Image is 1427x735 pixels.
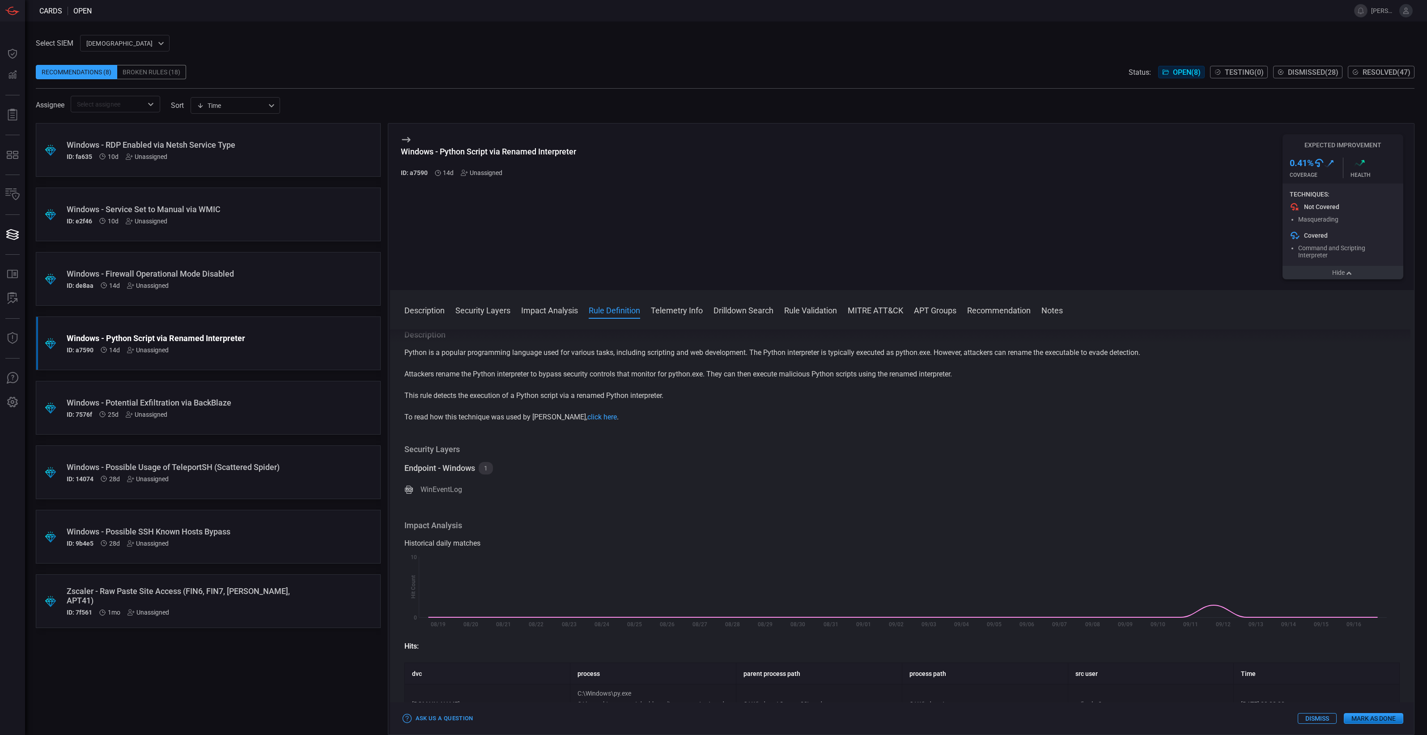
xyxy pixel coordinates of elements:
span: Cards [39,7,62,15]
h5: ID: fa635 [67,153,92,160]
text: 08/24 [594,621,609,628]
text: 08/27 [692,621,707,628]
div: 1 [479,462,493,474]
span: Sep 01, 2025 4:32 AM [108,609,120,616]
p: To read how this technique was used by [PERSON_NAME], . [404,412,1400,423]
label: sort [171,101,184,110]
button: Dismiss [1298,713,1337,724]
input: Select assignee [73,98,143,110]
div: Endpoint - Windows [404,463,475,474]
div: Time [197,101,266,110]
h3: Impact Analysis [404,520,1400,531]
p: [DEMOGRAPHIC_DATA] [86,39,155,48]
button: Notes [1041,304,1063,315]
text: 08/22 [529,621,544,628]
span: Status: [1129,68,1151,77]
button: Dashboard [2,43,23,64]
button: Open [144,98,157,111]
button: Threat Intelligence [2,328,23,349]
text: 09/04 [954,621,969,628]
button: Description [404,304,445,315]
strong: Hits: [404,642,419,650]
text: 08/21 [496,621,511,628]
button: MITRE - Detection Posture [2,144,23,166]
h5: ID: 7576f [67,411,92,418]
div: Unassigned [127,609,169,616]
div: Unassigned [127,282,169,289]
h3: Security Layers [404,444,1400,455]
span: Testing ( 0 ) [1225,68,1264,77]
div: Historical daily matches [404,538,1400,549]
h5: ID: e2f46 [67,218,92,225]
button: Impact Analysis [521,304,578,315]
div: Unassigned [126,411,167,418]
button: Cards [2,224,23,245]
span: Sep 11, 2025 1:04 AM [109,540,120,547]
span: Resolved ( 47 ) [1363,68,1410,77]
p: Attackers rename the Python interpreter to bypass security controls that monitor for python.exe. ... [404,369,1400,380]
strong: src user [1075,670,1098,677]
div: Unassigned [127,540,169,547]
text: 09/10 [1150,621,1165,628]
span: Dismissed ( 28 ) [1288,68,1338,77]
text: 08/25 [627,621,641,628]
div: Zscaler - Raw Paste Site Access (FIN6, FIN7, Rocke, APT41) [67,586,316,605]
span: Sep 29, 2025 7:08 AM [108,218,119,225]
button: Rule Definition [589,304,640,315]
button: Dismissed(28) [1273,66,1342,78]
a: click here [587,413,617,421]
div: Windows - Potential Exfiltration via BackBlaze [67,398,316,407]
span: Sep 25, 2025 12:58 AM [109,346,120,354]
button: Ask Us a Question [401,712,476,726]
div: Broken Rules (18) [117,65,186,79]
span: open [73,7,92,15]
text: 09/01 [856,621,871,628]
span: [PERSON_NAME][EMAIL_ADDRESS][PERSON_NAME][DOMAIN_NAME] [1371,7,1396,14]
text: 08/23 [561,621,576,628]
text: 08/31 [823,621,838,628]
div: Not Covered [1290,201,1396,212]
div: Techniques: [1290,191,1396,198]
button: Preferences [2,392,23,413]
button: Telemetry Info [651,304,703,315]
text: 09/02 [888,621,903,628]
td: C:\Windows\py.exe C:\inetpub\wwwroot\dashboard\crc_report\py\netdataret.py [570,684,736,724]
td: [DOMAIN_NAME] [404,684,570,724]
button: Rule Catalog [2,264,23,285]
text: 09/16 [1346,621,1361,628]
text: 08/29 [758,621,773,628]
button: Detections [2,64,23,86]
td: C:\Windows\py.exe [902,684,1068,724]
div: Windows - Possible Usage of TeleportSH (Scattered Spider) [67,462,316,472]
text: 08/19 [431,621,446,628]
p: This rule detects the execution of a Python script via a renamed Python interpreter. [404,390,1400,401]
p: Python is a popular programming language used for various tasks, including scripting and web deve... [404,347,1400,358]
div: Unassigned [461,169,502,176]
button: Hide [1283,266,1403,279]
td: C:\Windows\System32\cmd.exe [736,684,902,724]
button: Resolved(47) [1348,66,1414,78]
div: Coverage [1290,172,1343,178]
span: Command and Scripting Interpreter [1298,244,1365,259]
text: 09/08 [1085,621,1100,628]
span: Sep 11, 2025 1:05 AM [109,475,120,483]
td: [DATE] 09:00:00 [1234,684,1400,724]
h5: ID: a7590 [401,169,428,176]
button: Ask Us A Question [2,367,23,389]
div: Recommendations (8) [36,65,117,79]
strong: process [578,670,600,677]
text: 09/03 [921,621,936,628]
text: 09/06 [1019,621,1034,628]
button: Recommendation [967,304,1031,315]
span: Sep 29, 2025 7:08 AM [108,153,119,160]
text: 09/14 [1281,621,1296,628]
label: Select SIEM [36,39,73,47]
strong: process path [909,670,946,677]
strong: Time [1241,670,1256,677]
button: ALERT ANALYSIS [2,288,23,309]
span: Sep 14, 2025 12:33 AM [108,411,119,418]
h5: ID: a7590 [67,346,93,354]
div: Windows - Service Set to Manual via WMIC [67,205,316,214]
div: Unassigned [126,153,167,160]
button: Rule Validation [784,304,837,315]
